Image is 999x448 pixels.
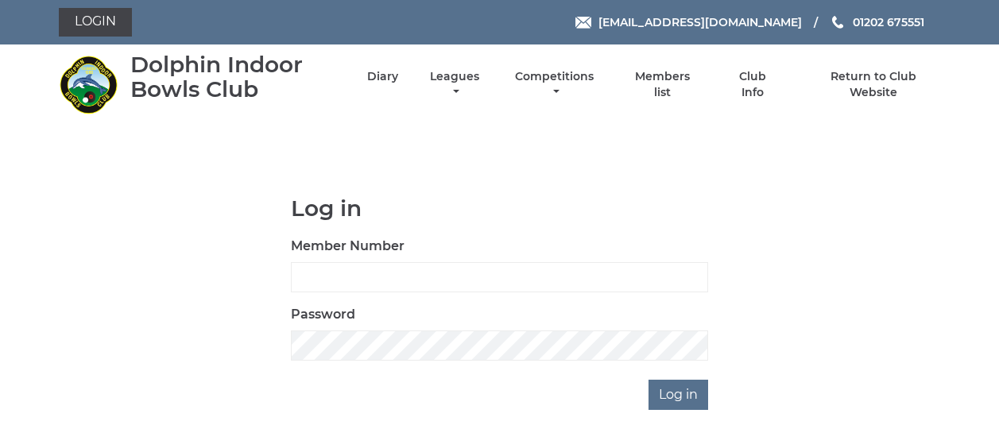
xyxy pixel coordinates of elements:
[291,237,405,256] label: Member Number
[853,15,924,29] span: 01202 675551
[727,69,779,100] a: Club Info
[575,17,591,29] img: Email
[59,55,118,114] img: Dolphin Indoor Bowls Club
[130,52,339,102] div: Dolphin Indoor Bowls Club
[598,15,802,29] span: [EMAIL_ADDRESS][DOMAIN_NAME]
[832,16,843,29] img: Phone us
[649,380,708,410] input: Log in
[625,69,699,100] a: Members list
[59,8,132,37] a: Login
[806,69,940,100] a: Return to Club Website
[367,69,398,84] a: Diary
[426,69,483,100] a: Leagues
[291,196,708,221] h1: Log in
[512,69,598,100] a: Competitions
[830,14,924,31] a: Phone us 01202 675551
[575,14,802,31] a: Email [EMAIL_ADDRESS][DOMAIN_NAME]
[291,305,355,324] label: Password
